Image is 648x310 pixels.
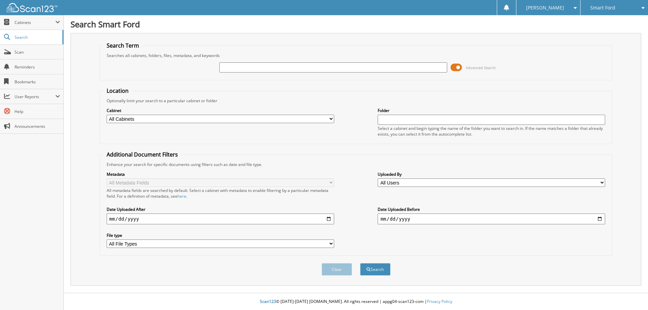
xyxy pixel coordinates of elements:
span: Scan [15,49,60,55]
a: Privacy Policy [427,299,452,304]
div: All metadata fields are searched by default. Select a cabinet with metadata to enable filtering b... [107,188,334,199]
label: Metadata [107,171,334,177]
div: Enhance your search for specific documents using filters such as date and file type. [103,162,609,167]
span: Smart Ford [590,6,615,10]
input: end [378,214,605,224]
label: Date Uploaded After [107,206,334,212]
button: Search [360,263,390,276]
a: here [178,193,186,199]
label: Folder [378,108,605,113]
label: File type [107,232,334,238]
div: Searches all cabinets, folders, files, metadata, and keywords [103,53,609,58]
label: Date Uploaded Before [378,206,605,212]
img: scan123-logo-white.svg [7,3,57,12]
span: Advanced Search [466,65,496,70]
div: © [DATE]-[DATE] [DOMAIN_NAME]. All rights reserved | appg04-scan123-com | [64,293,648,310]
span: Cabinets [15,20,55,25]
span: User Reports [15,94,55,100]
legend: Search Term [103,42,142,49]
button: Clear [322,263,352,276]
span: Announcements [15,123,60,129]
legend: Additional Document Filters [103,151,181,158]
span: Reminders [15,64,60,70]
div: Select a cabinet and begin typing the name of the folder you want to search in. If the name match... [378,125,605,137]
input: start [107,214,334,224]
label: Cabinet [107,108,334,113]
h1: Search Smart Ford [71,19,641,30]
span: Help [15,109,60,114]
span: Bookmarks [15,79,60,85]
span: Scan123 [260,299,276,304]
span: [PERSON_NAME] [526,6,564,10]
legend: Location [103,87,132,94]
div: Optionally limit your search to a particular cabinet or folder [103,98,609,104]
label: Uploaded By [378,171,605,177]
iframe: Chat Widget [614,278,648,310]
span: Search [15,34,59,40]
